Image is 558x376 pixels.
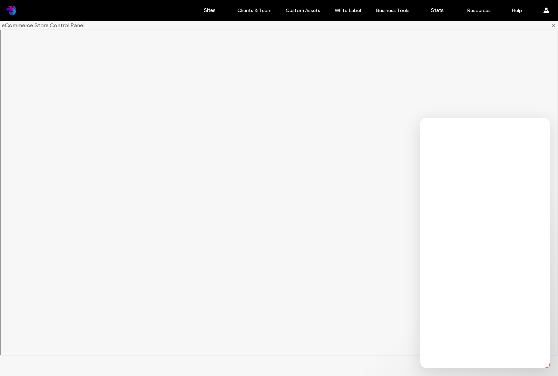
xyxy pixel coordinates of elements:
label: Sites [204,7,216,13]
label: Resources [467,8,491,13]
label: Stats [431,7,444,13]
label: Custom Assets [286,8,320,13]
label: Help [512,8,522,13]
label: White Label [335,8,361,13]
label: Clients & Team [237,8,272,13]
label: Business Tools [376,8,410,13]
iframe: ada-chat-frame [420,118,550,368]
span: eCommerce Store Control Panel [2,22,85,29]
